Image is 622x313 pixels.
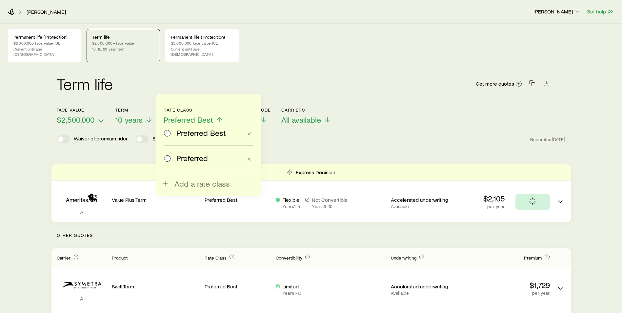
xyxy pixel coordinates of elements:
[391,204,457,209] p: Available
[276,255,302,261] span: Convertibility
[205,283,271,290] p: Preferred Best
[92,46,154,52] p: 10, 15, 20 year term
[13,40,76,46] p: $2,000,000 face value IUL
[462,290,550,296] p: per year
[391,197,457,203] p: Accelerated underwriting
[92,34,154,40] p: Term life
[112,197,200,203] p: Value Plus Term
[282,283,301,290] p: Limited
[391,290,457,296] p: Available
[57,209,107,215] p: A
[282,197,300,203] p: Flexible
[281,107,331,113] p: Carriers
[57,76,113,92] h2: Term life
[530,136,565,142] span: Generated
[462,281,550,290] p: $1,729
[152,135,205,143] p: Extended convertibility
[26,9,66,15] a: [PERSON_NAME]
[312,197,348,203] p: Not Convertible
[164,115,213,124] span: Preferred Best
[164,107,224,125] button: Rate ClassPreferred Best
[8,29,81,62] a: Permanent life (Protection)$2,000,000 face value IULCurrent until age [DEMOGRAPHIC_DATA]
[57,107,105,113] p: Face value
[92,40,154,46] p: $2,500,000+ face value
[13,34,76,40] p: Permanent life (Protection)
[57,107,105,125] button: Face value$2,500,000
[296,169,335,176] p: Express Decision
[312,204,348,209] p: Years 6 - 10
[115,107,153,113] p: Term
[57,115,94,124] span: $2,500,000
[171,46,233,57] p: Current until age [DEMOGRAPHIC_DATA]
[115,107,153,125] button: Term10 years
[171,34,233,40] p: Permanent life (Protection)
[112,283,200,290] p: SwiftTerm
[475,80,522,88] a: Get more quotes
[74,135,128,143] p: Waiver of premium rider
[542,81,551,88] a: Download CSV
[533,8,581,15] p: [PERSON_NAME]
[13,46,76,57] p: Current until age [DEMOGRAPHIC_DATA]
[115,115,143,124] span: 10 years
[171,40,233,46] p: $3,000,000 face value IUL
[51,222,571,248] p: Other Quotes
[87,29,160,62] a: Term life$2,500,000+ face value10, 15, 20 year term
[205,197,271,203] p: Preferred Best
[391,283,457,290] p: Accelerated underwriting
[552,136,566,142] span: [DATE]
[165,29,239,62] a: Permanent life (Protection)$3,000,000 face value IULCurrent until age [DEMOGRAPHIC_DATA]
[476,81,514,86] span: Get more quotes
[391,255,416,261] span: Underwriting
[483,194,505,203] p: $2,105
[533,8,581,16] button: [PERSON_NAME]
[164,107,224,113] p: Rate Class
[57,255,71,261] span: Carrier
[281,115,321,124] span: All available
[205,255,227,261] span: Rate Class
[524,255,542,261] span: Premium
[483,204,505,209] p: per year
[112,255,128,261] span: Product
[51,164,571,222] div: Term quotes
[282,290,301,296] p: Years 1 - 10
[57,295,107,302] p: A
[586,8,614,15] button: Get help
[282,204,300,209] p: Years 1 - 5
[281,107,331,125] button: CarriersAll available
